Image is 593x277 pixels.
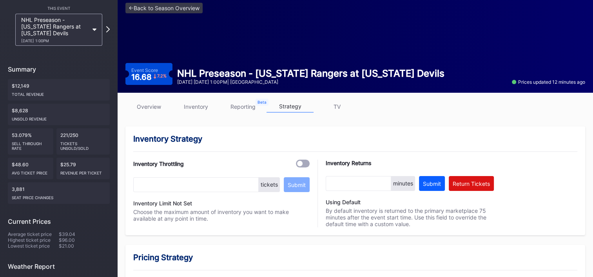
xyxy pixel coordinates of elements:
a: TV [314,101,361,113]
div: Average ticket price [8,231,59,237]
div: minutes [391,176,415,191]
div: This Event [8,6,110,11]
a: inventory [172,101,219,113]
div: Highest ticket price [8,237,59,243]
button: Submit [419,176,445,191]
div: Summary [8,65,110,73]
a: overview [125,101,172,113]
div: Choose the maximum amount of inventory you want to make available at any point in time. [133,209,310,222]
div: $39.04 [59,231,110,237]
div: $8,628 [8,104,110,125]
a: reporting [219,101,267,113]
div: Sell Through Rate [12,138,49,151]
div: Return Tickets [453,180,490,187]
div: Total Revenue [12,89,106,97]
div: $48.60 [8,158,53,179]
div: 53.079% [8,128,53,155]
div: 3,881 [8,182,110,204]
div: Inventory Returns [326,160,494,166]
button: Return Tickets [449,176,494,191]
div: Avg ticket price [12,167,49,175]
div: By default inventory is returned to the primary marketplace 75 minutes after the event start time... [326,199,494,227]
div: [DATE] [DATE] 1:00PM | [GEOGRAPHIC_DATA] [177,79,444,85]
div: [DATE] 1:00PM [21,38,89,43]
div: $12,149 [8,79,110,101]
div: Inventory Throttling [133,160,184,167]
div: $25.79 [56,158,110,179]
div: tickets [259,177,280,192]
div: Pricing Strategy [133,253,577,262]
div: NHL Preseason - [US_STATE] Rangers at [US_STATE] Devils [21,16,89,43]
div: Revenue per ticket [60,167,106,175]
div: Unsold Revenue [12,113,106,121]
div: Tickets Unsold/Sold [60,138,106,151]
div: Submit [288,182,306,188]
div: $96.00 [59,237,110,243]
div: Inventory Strategy [133,134,577,144]
div: 7.2 % [157,74,167,78]
a: <-Back to Season Overview [125,3,203,13]
div: seat price changes [12,192,106,200]
div: Event Score [131,67,158,73]
div: 16.68 [131,73,167,81]
div: Submit [423,180,441,187]
div: Current Prices [8,218,110,225]
div: Weather Report [8,263,110,270]
div: Prices updated 12 minutes ago [512,79,585,85]
div: Using Default [326,199,494,205]
button: Submit [284,177,310,192]
div: Inventory Limit Not Set [133,200,310,207]
a: strategy [267,101,314,113]
div: $21.00 [59,243,110,249]
div: NHL Preseason - [US_STATE] Rangers at [US_STATE] Devils [177,68,444,79]
div: Lowest ticket price [8,243,59,249]
div: 221/250 [56,128,110,155]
